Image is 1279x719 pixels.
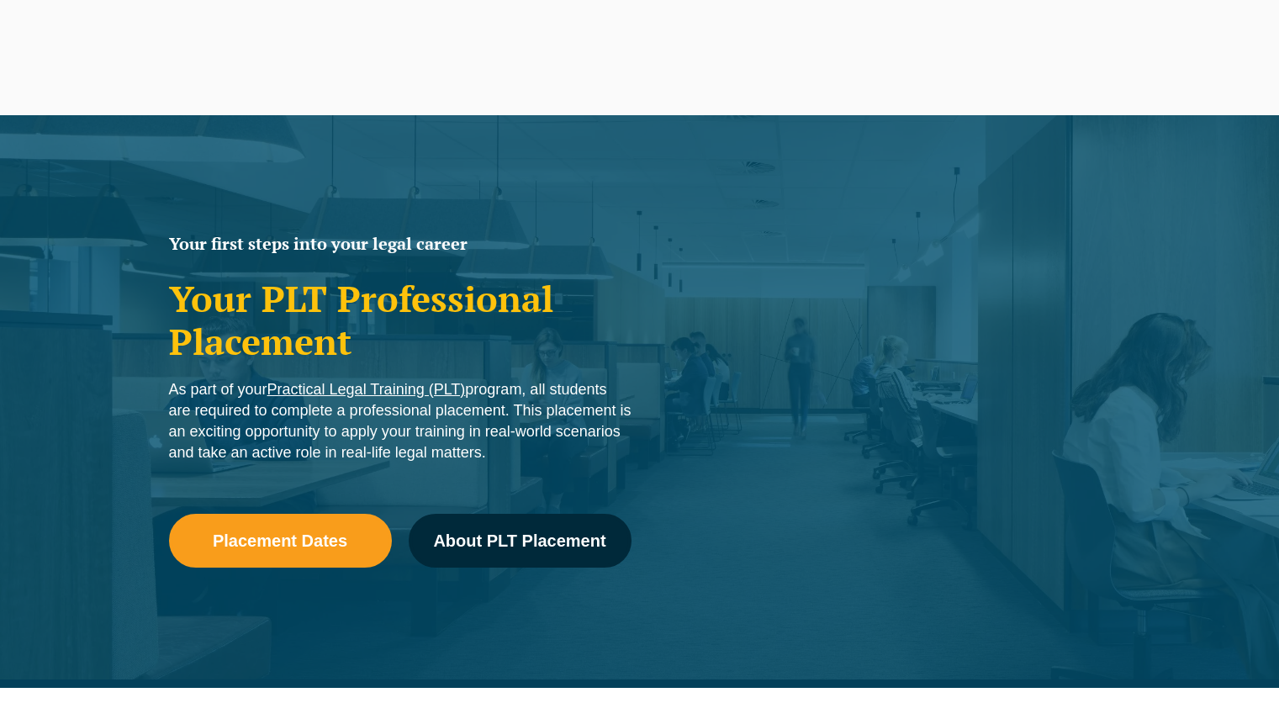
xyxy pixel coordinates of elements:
[169,514,392,568] a: Placement Dates
[169,278,632,362] h1: Your PLT Professional Placement
[213,532,347,549] span: Placement Dates
[409,514,632,568] a: About PLT Placement
[169,235,632,252] h2: Your first steps into your legal career
[267,381,466,398] a: Practical Legal Training (PLT)
[169,381,632,461] span: As part of your program, all students are required to complete a professional placement. This pla...
[433,532,605,549] span: About PLT Placement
